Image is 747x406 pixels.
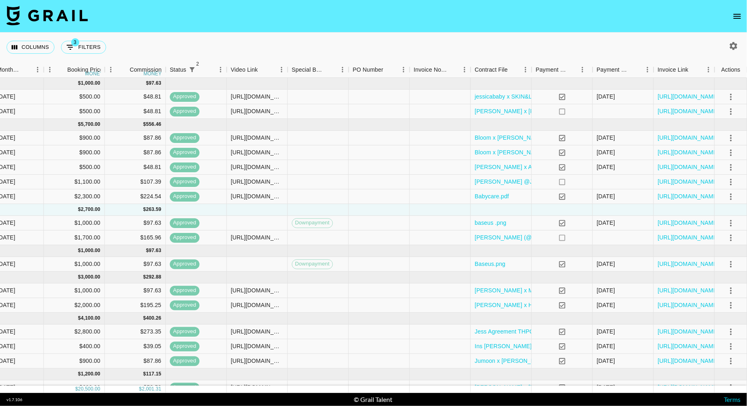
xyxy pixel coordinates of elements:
a: baseus .png [475,219,507,227]
div: $48.81 [105,90,166,104]
div: v 1.7.106 [7,397,22,402]
div: Status [166,62,227,78]
div: $2,300.00 [44,189,105,204]
div: 263.59 [146,206,161,213]
div: Payment Sent Date [597,62,630,78]
div: $500.00 [44,160,105,175]
div: $500.00 [44,90,105,104]
div: 97.63 [149,80,161,87]
a: [URL][DOMAIN_NAME] [658,219,719,227]
a: [URL][DOMAIN_NAME] [658,107,719,115]
div: $165.96 [105,230,166,245]
div: 4,100.00 [81,315,100,322]
div: 02/07/2025 [597,301,615,309]
button: select merge strategy [724,354,738,368]
a: [URL][DOMAIN_NAME] [658,301,719,309]
div: $900.00 [44,354,105,369]
span: approved [170,219,200,227]
button: Menu [32,64,44,76]
button: Sort [118,64,130,75]
div: https://www.tiktok.com/@jessicababy/video/7508109453271797022?_r=1&_t=ZM-8wdFFunIFOv [231,327,283,336]
span: approved [170,93,200,101]
div: 08/09/2025 [597,192,615,200]
div: $2,000.00 [44,298,105,313]
img: Grail Talent [7,6,88,25]
span: approved [170,163,200,171]
div: $1,000.00 [44,216,105,230]
div: 14/03/2025 [597,383,615,391]
div: 2,001.31 [142,386,161,393]
div: $1,100.00 [44,175,105,189]
button: select merge strategy [724,231,738,245]
div: $58.58 [105,380,166,395]
div: Actions [721,62,740,78]
a: Terms [724,395,740,403]
div: 29/09/2025 [597,148,615,156]
span: approved [170,108,200,115]
div: $273.35 [105,325,166,339]
button: Menu [703,64,715,76]
button: Menu [215,64,227,76]
a: Jumoon x [PERSON_NAME].pdf [475,357,559,365]
button: Menu [44,64,56,76]
div: $ [144,206,146,213]
div: $ [78,315,81,322]
div: 02/06/2025 [597,357,615,365]
div: money [144,71,162,76]
a: Bloom x [PERSON_NAME].pdf [475,148,555,156]
a: [URL][DOMAIN_NAME] [658,163,719,171]
button: Select columns [7,41,54,54]
a: Baseus.png [475,260,505,268]
button: Sort [383,64,395,75]
div: $87.86 [105,145,166,160]
div: PO Number [349,62,410,78]
button: select merge strategy [724,340,738,353]
div: $ [78,80,81,87]
div: $1,000.00 [44,283,105,298]
button: select merge strategy [724,325,738,339]
div: https://www.instagram.com/reel/DOgnXX4EfcI/?igsh=MTRtYTV3ZWFiaTh0bA%3D%3D [231,163,283,171]
button: Menu [398,64,410,76]
button: Sort [688,64,700,75]
button: select merge strategy [724,257,738,271]
div: https://www.instagram.com/reel/DOHMiLrkeyx/?igsh=MXA4YW9lcDNwNGxpcw%3D%3D [231,192,283,200]
div: $400.00 [44,339,105,354]
div: $107.39 [105,175,166,189]
span: 2 [194,60,202,68]
a: [URL][DOMAIN_NAME] [658,134,719,142]
div: $97.63 [105,216,166,230]
button: select merge strategy [724,216,738,230]
div: https://www.tiktok.com/@jessicababy/video/7556456461254003998 [231,92,283,101]
div: 1,000.00 [81,247,100,254]
a: Ins [PERSON_NAME] Influencer Contract.pdf [475,342,592,350]
a: [URL][DOMAIN_NAME] [658,286,719,294]
span: Downpayment [292,260,333,268]
div: 97.63 [149,247,161,254]
div: 1,000.00 [81,80,100,87]
div: Invoice Link [658,62,689,78]
div: $48.81 [105,160,166,175]
div: Booking Price [68,62,103,78]
button: Sort [258,64,269,75]
div: $87.86 [105,354,166,369]
button: Sort [20,64,32,75]
button: Menu [105,64,117,76]
div: $224.54 [105,189,166,204]
div: 5,700.00 [81,121,100,128]
a: [PERSON_NAME] x AirBrush.png [475,163,562,171]
button: Sort [56,64,68,75]
button: Menu [642,64,654,76]
div: https://www.instagram.com/reel/DHJedWCvcnu/?igsh=OXhhc2owMmM0cmdy [231,383,283,391]
span: approved [170,178,200,186]
div: $ [75,386,78,393]
div: 27/05/2025 [597,327,615,336]
a: [PERSON_NAME] (@jessicababy) TikTok Campaign - [PERSON_NAME] (Full Usage).pdf [475,233,707,241]
div: Video Link [231,62,258,78]
a: Babycare.pdf [475,192,509,200]
a: [URL][DOMAIN_NAME] [658,92,719,101]
a: jessicababy x SKIN&LAB Agreement.pdf [475,92,579,101]
div: $ [144,371,146,377]
div: $39.05 [105,339,166,354]
span: approved [170,149,200,156]
button: select merge strategy [724,105,738,119]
